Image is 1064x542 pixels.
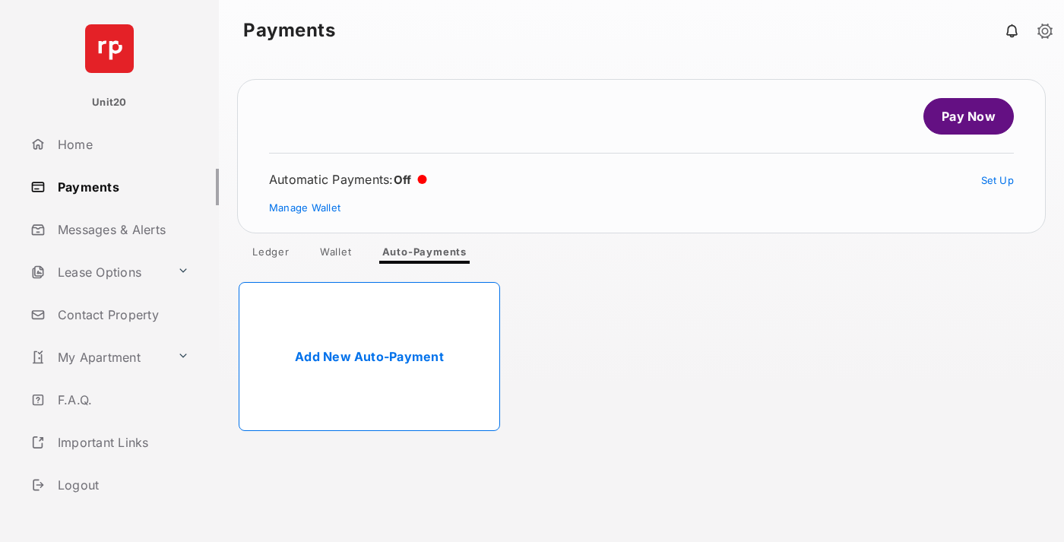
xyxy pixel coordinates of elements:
[269,201,340,214] a: Manage Wallet
[394,173,412,187] span: Off
[24,211,219,248] a: Messages & Alerts
[92,95,127,110] p: Unit20
[308,246,364,264] a: Wallet
[24,382,219,418] a: F.A.Q.
[24,254,171,290] a: Lease Options
[240,246,302,264] a: Ledger
[24,296,219,333] a: Contact Property
[239,282,500,431] a: Add New Auto-Payment
[24,339,171,376] a: My Apartment
[24,126,219,163] a: Home
[269,172,427,187] div: Automatic Payments :
[85,24,134,73] img: svg+xml;base64,PHN2ZyB4bWxucz0iaHR0cDovL3d3dy53My5vcmcvMjAwMC9zdmciIHdpZHRoPSI2NCIgaGVpZ2h0PSI2NC...
[370,246,479,264] a: Auto-Payments
[24,467,219,503] a: Logout
[981,174,1015,186] a: Set Up
[24,424,195,461] a: Important Links
[24,169,219,205] a: Payments
[243,21,335,40] strong: Payments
